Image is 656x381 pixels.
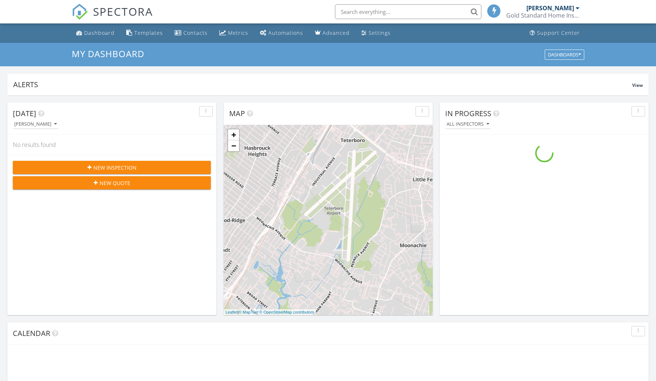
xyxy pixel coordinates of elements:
[93,4,153,19] span: SPECTORA
[323,29,350,36] div: Advanced
[73,26,118,40] a: Dashboard
[13,108,36,118] span: [DATE]
[506,12,579,19] div: Gold Standard Home Inspection
[100,179,130,187] span: New Quote
[84,29,115,36] div: Dashboard
[447,122,489,127] div: All Inspectors
[526,4,574,12] div: [PERSON_NAME]
[537,29,580,36] div: Support Center
[369,29,391,36] div: Settings
[548,52,581,57] div: Dashboards
[72,48,144,60] span: My Dashboard
[13,176,211,189] button: New Quote
[228,129,239,140] a: Zoom in
[312,26,353,40] a: Advanced
[183,29,208,36] div: Contacts
[7,135,216,155] div: No results found
[632,82,643,88] span: View
[13,161,211,174] button: New Inspection
[228,140,239,151] a: Zoom out
[93,164,137,171] span: New Inspection
[268,29,303,36] div: Automations
[445,108,491,118] span: In Progress
[445,119,491,129] button: All Inspectors
[545,49,584,60] button: Dashboards
[72,10,153,25] a: SPECTORA
[123,26,166,40] a: Templates
[14,122,57,127] div: [PERSON_NAME]
[257,26,306,40] a: Automations (Basic)
[260,310,314,314] a: © OpenStreetMap contributors
[229,108,245,118] span: Map
[13,79,632,89] div: Alerts
[527,26,583,40] a: Support Center
[13,328,50,338] span: Calendar
[72,4,88,20] img: The Best Home Inspection Software - Spectora
[134,29,163,36] div: Templates
[172,26,210,40] a: Contacts
[239,310,258,314] a: © MapTiler
[216,26,251,40] a: Metrics
[225,310,238,314] a: Leaflet
[228,29,248,36] div: Metrics
[224,309,316,315] div: |
[13,119,58,129] button: [PERSON_NAME]
[335,4,481,19] input: Search everything...
[358,26,394,40] a: Settings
